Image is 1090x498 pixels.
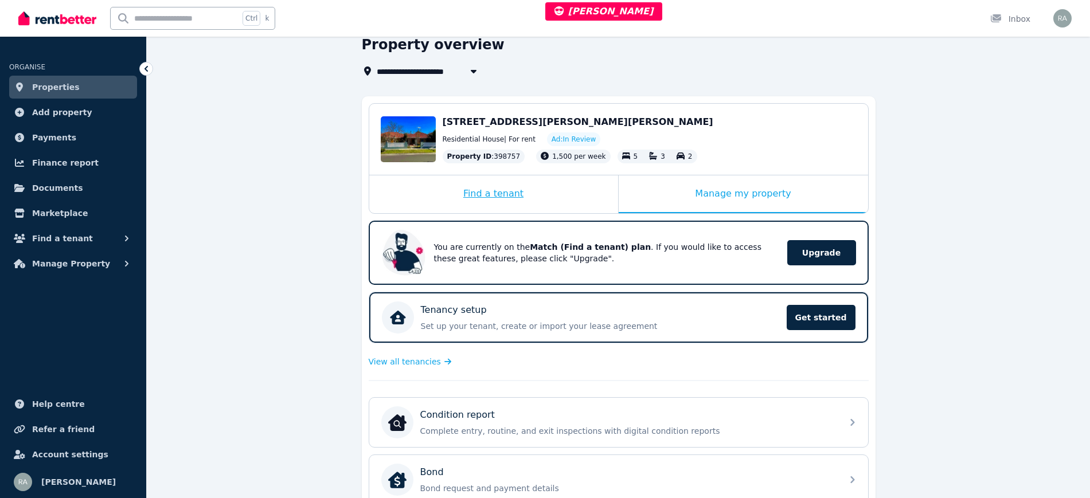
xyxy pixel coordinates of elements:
div: Inbox [990,13,1030,25]
a: Help centre [9,393,137,415]
span: [PERSON_NAME] [554,6,654,17]
div: : 398757 [443,150,525,163]
img: Rochelle Alvarez [14,473,32,491]
span: 5 [634,152,638,160]
img: Condition report [388,413,407,432]
span: 1,500 per week [552,152,605,160]
p: Tenancy setup [421,303,487,317]
span: Account settings [32,448,108,461]
a: Refer a friend [9,418,137,441]
span: Residential House | For rent [443,135,536,144]
span: 3 [661,152,665,160]
img: Upgrade RentBetter plan [381,230,427,276]
img: Rochelle Alvarez [1053,9,1072,28]
a: Add property [9,101,137,124]
p: Condition report [420,408,495,422]
span: Upgrade [787,240,856,265]
h1: Property overview [362,36,505,54]
img: RentBetter [18,10,96,27]
span: Get started [787,305,855,330]
a: Condition reportCondition reportComplete entry, routine, and exit inspections with digital condit... [369,398,868,447]
a: Properties [9,76,137,99]
span: [PERSON_NAME] [41,475,116,489]
div: Manage my property [619,175,868,213]
p: You are currently on the . If you would like to access these great features, please click "Upgrade". [434,241,771,264]
span: Help centre [32,397,85,411]
span: Marketplace [32,206,88,220]
p: Set up your tenant, create or import your lease agreement [421,320,780,332]
img: Bond [388,470,407,489]
span: 2 [688,152,693,160]
b: Match (Find a tenant) plan [530,242,651,252]
a: View all tenancies [369,356,452,367]
p: Bond [420,465,444,479]
span: [STREET_ADDRESS][PERSON_NAME][PERSON_NAME] [443,116,713,127]
p: Bond request and payment details [420,483,835,494]
span: Payments [32,131,76,144]
a: Payments [9,126,137,149]
span: Properties [32,80,80,94]
a: Documents [9,177,137,199]
a: Marketplace [9,202,137,225]
span: Ctrl [243,11,260,26]
button: Manage Property [9,252,137,275]
span: Documents [32,181,83,195]
span: k [265,14,269,23]
button: Find a tenant [9,227,137,250]
span: Add property [32,105,92,119]
span: Find a tenant [32,232,93,245]
p: Complete entry, routine, and exit inspections with digital condition reports [420,425,835,437]
span: Manage Property [32,257,110,270]
div: Find a tenant [369,175,618,213]
span: Finance report [32,156,99,170]
span: View all tenancies [369,356,441,367]
span: Refer a friend [32,422,95,436]
span: Property ID [447,152,492,161]
span: ORGANISE [9,63,45,71]
span: Ad: In Review [552,135,596,144]
a: Account settings [9,443,137,466]
a: Finance report [9,151,137,174]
